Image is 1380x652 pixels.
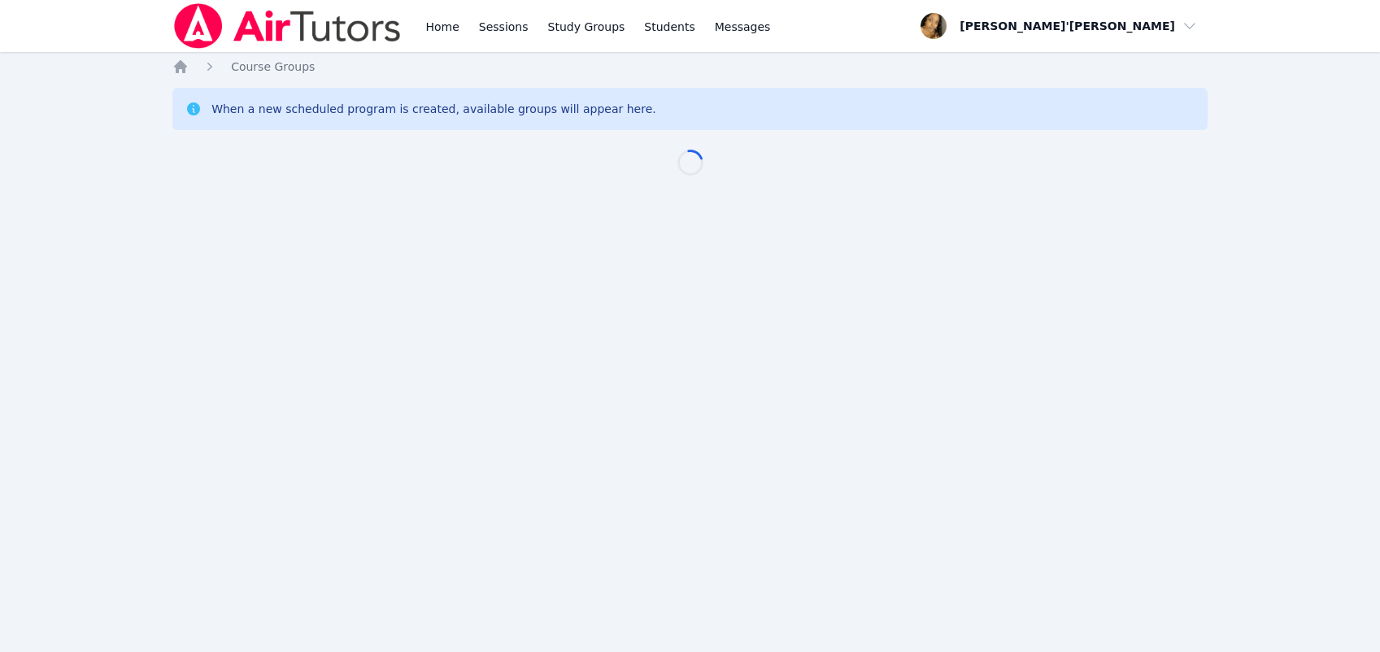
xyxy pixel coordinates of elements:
[172,59,1208,75] nav: Breadcrumb
[231,59,315,75] a: Course Groups
[715,19,771,35] span: Messages
[172,3,403,49] img: Air Tutors
[231,60,315,73] span: Course Groups
[211,101,656,117] div: When a new scheduled program is created, available groups will appear here.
